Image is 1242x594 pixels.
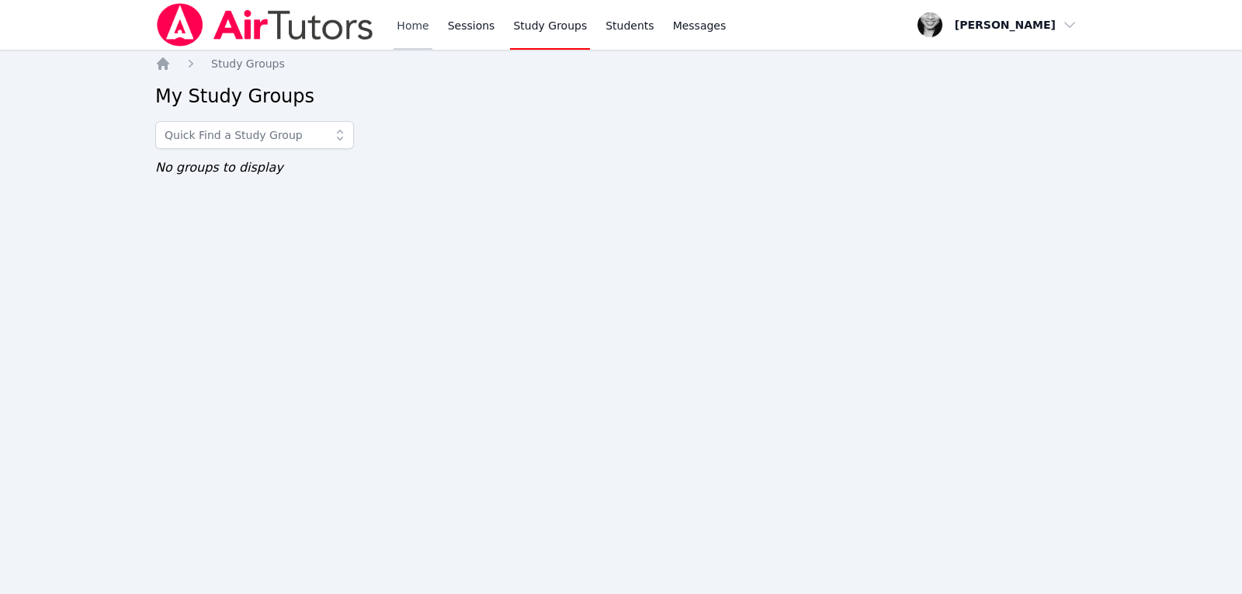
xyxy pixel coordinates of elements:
[155,84,1087,109] h2: My Study Groups
[155,160,283,175] span: No groups to display
[211,57,285,70] span: Study Groups
[155,56,1087,71] nav: Breadcrumb
[155,121,354,149] input: Quick Find a Study Group
[673,18,727,33] span: Messages
[211,56,285,71] a: Study Groups
[155,3,375,47] img: Air Tutors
